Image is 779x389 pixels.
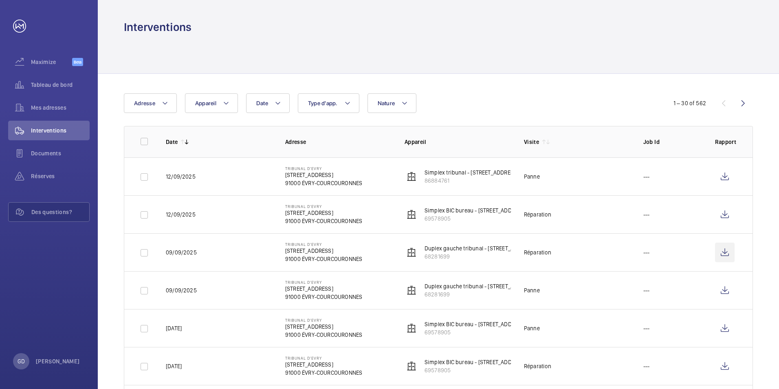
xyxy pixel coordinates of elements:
p: Appareil [405,138,511,146]
p: 68281699 [425,290,536,298]
span: Date [256,100,268,106]
p: 91000 ÉVRY-COURCOURONNES [285,369,362,377]
p: Date [166,138,178,146]
p: 86884761 [425,177,519,185]
div: Réparation [524,248,552,256]
h1: Interventions [124,20,191,35]
div: Réparation [524,210,552,219]
button: Adresse [124,93,177,113]
p: --- [643,362,650,370]
p: 09/09/2025 [166,286,197,294]
span: Réserves [31,172,90,180]
div: 1 – 30 of 562 [673,99,706,107]
span: Appareil [195,100,216,106]
span: Documents [31,149,90,157]
p: 91000 ÉVRY-COURCOURONNES [285,255,362,263]
div: Réparation [524,362,552,370]
div: Panne [524,172,540,181]
p: 69578905 [425,328,526,336]
p: [STREET_ADDRESS] [285,323,362,331]
p: [STREET_ADDRESS] [285,209,362,217]
p: 91000 ÉVRY-COURCOURONNES [285,217,362,225]
p: Tribunal d'Evry [285,242,362,247]
span: Type d'app. [308,100,338,106]
p: [STREET_ADDRESS] [285,285,362,293]
p: Tribunal d'Evry [285,166,362,171]
p: --- [643,324,650,332]
p: Job Id [643,138,702,146]
span: Adresse [134,100,155,106]
img: elevator.svg [407,210,416,219]
div: Panne [524,324,540,332]
p: 69578905 [425,366,526,374]
div: Panne [524,286,540,294]
span: Beta [72,58,83,66]
p: 91000 ÉVRY-COURCOURONNES [285,331,362,339]
img: elevator.svg [407,172,416,181]
button: Appareil [185,93,238,113]
p: Tribunal d'Evry [285,280,362,285]
img: elevator.svg [407,285,416,295]
p: Adresse [285,138,392,146]
p: Tribunal d'Evry [285,356,362,360]
p: 91000 ÉVRY-COURCOURONNES [285,179,362,187]
span: Des questions? [31,208,89,216]
p: --- [643,210,650,219]
p: --- [643,286,650,294]
button: Nature [367,93,417,113]
p: Tribunal d'Evry [285,204,362,209]
span: Tableau de bord [31,81,90,89]
button: Date [246,93,290,113]
p: --- [643,172,650,181]
p: Tribunal d'Evry [285,318,362,323]
img: elevator.svg [407,248,416,257]
img: elevator.svg [407,361,416,371]
p: [STREET_ADDRESS] [285,360,362,369]
p: 91000 ÉVRY-COURCOURONNES [285,293,362,301]
p: Duplex gauche tribunal - [STREET_ADDRESS] [425,244,536,252]
p: Visite [524,138,539,146]
span: Maximize [31,58,72,66]
p: Duplex gauche tribunal - [STREET_ADDRESS] [425,282,536,290]
p: [DATE] [166,362,182,370]
p: 12/09/2025 [166,210,196,219]
p: Rapport [715,138,736,146]
p: 09/09/2025 [166,248,197,256]
p: GD [18,357,25,365]
p: 68281699 [425,252,536,261]
span: Interventions [31,126,90,135]
p: 12/09/2025 [166,172,196,181]
p: Simplex tribunal - [STREET_ADDRESS] [425,168,519,177]
p: --- [643,248,650,256]
p: [DATE] [166,324,182,332]
p: [PERSON_NAME] [36,357,80,365]
p: [STREET_ADDRESS] [285,171,362,179]
span: Mes adresses [31,104,90,112]
p: Simplex BIC bureau - [STREET_ADDRESS] [425,206,526,214]
span: Nature [378,100,395,106]
p: 69578905 [425,214,526,223]
p: Simplex BIC bureau - [STREET_ADDRESS] [425,358,526,366]
img: elevator.svg [407,323,416,333]
button: Type d'app. [298,93,359,113]
p: [STREET_ADDRESS] [285,247,362,255]
p: Simplex BIC bureau - [STREET_ADDRESS] [425,320,526,328]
